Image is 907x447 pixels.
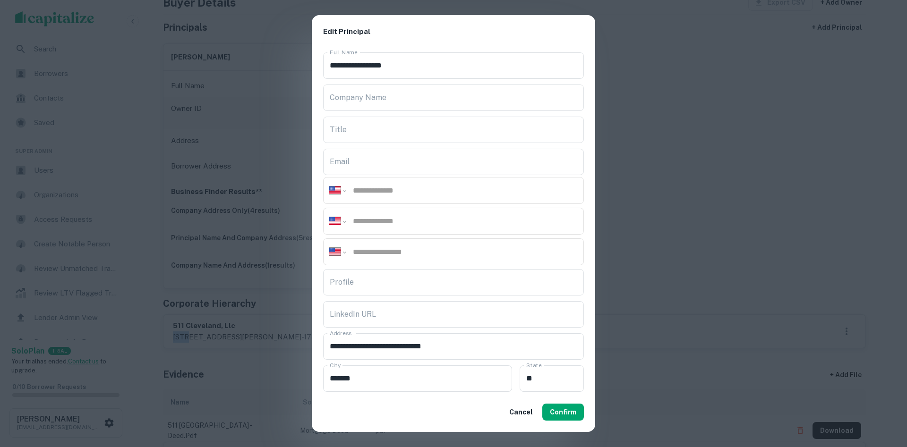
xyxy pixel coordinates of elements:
[542,404,584,421] button: Confirm
[330,361,341,369] label: City
[505,404,537,421] button: Cancel
[330,48,358,56] label: Full Name
[860,371,907,417] iframe: Chat Widget
[526,361,541,369] label: State
[330,329,351,337] label: Address
[312,15,595,49] h2: Edit Principal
